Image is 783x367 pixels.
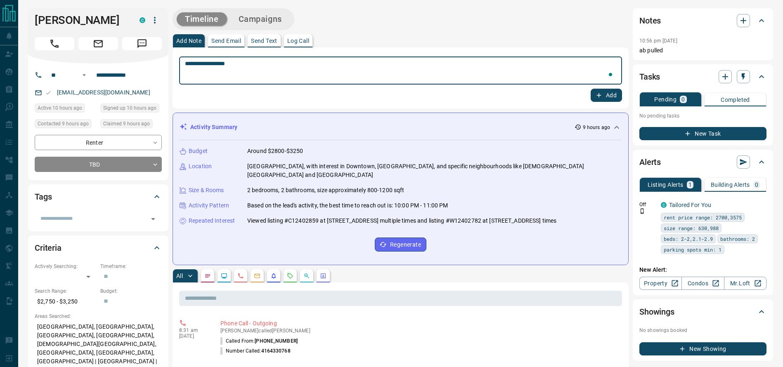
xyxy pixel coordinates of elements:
button: Timeline [177,12,227,26]
svg: Listing Alerts [270,273,277,279]
p: Areas Searched: [35,313,162,320]
span: parking spots min: 1 [664,245,721,254]
p: Viewed listing #C12402859 at [STREET_ADDRESS] multiple times and listing #W12402782 at [STREET_AD... [247,216,556,225]
div: Activity Summary9 hours ago [180,120,622,135]
span: Contacted 9 hours ago [38,120,89,128]
svg: Email Valid [45,90,51,96]
p: [GEOGRAPHIC_DATA], with interest in Downtown, [GEOGRAPHIC_DATA], and specific neighbourhoods like... [247,162,622,179]
button: Open [147,213,159,225]
span: Claimed 9 hours ago [103,120,150,128]
h2: Tags [35,190,52,203]
p: Search Range: [35,287,96,295]
p: No pending tasks [639,110,766,122]
button: New Showing [639,342,766,355]
p: Repeated Interest [189,216,235,225]
a: Property [639,277,682,290]
p: Completed [721,97,750,103]
svg: Agent Actions [320,273,326,279]
p: Listing Alerts [648,182,684,188]
p: 9 hours ago [583,124,610,131]
h2: Notes [639,14,661,27]
div: Renter [35,135,162,150]
svg: Push Notification Only [639,208,645,214]
p: ab pulled [639,46,766,55]
a: Mr.Loft [724,277,766,290]
p: Size & Rooms [189,186,224,195]
p: Add Note [176,38,201,44]
a: Tailored For You [669,202,711,208]
span: rent price range: 2700,3575 [664,213,742,221]
p: Building Alerts [711,182,750,188]
p: Actively Searching: [35,263,96,270]
p: Pending [654,96,677,102]
h2: Tasks [639,70,660,83]
p: [PERSON_NAME] called [PERSON_NAME] [220,328,619,334]
button: New Task [639,127,766,140]
div: condos.ca [140,17,145,23]
span: Email [78,37,118,50]
svg: Notes [204,273,211,279]
div: condos.ca [661,202,667,208]
a: Condos [681,277,724,290]
h2: Showings [639,305,674,318]
p: Timeframe: [100,263,162,270]
svg: Emails [254,273,260,279]
svg: Opportunities [303,273,310,279]
p: [DATE] [179,333,208,339]
p: Phone Call - Outgoing [220,319,619,328]
span: 4164330768 [261,348,291,354]
button: Open [79,70,89,80]
p: Location [189,162,212,171]
span: beds: 2-2,2.1-2.9 [664,235,713,243]
svg: Requests [287,273,293,279]
div: Sun Sep 14 2025 [35,104,96,115]
p: Activity Pattern [189,201,229,210]
button: Add [591,89,622,102]
h2: Alerts [639,155,661,169]
span: size range: 630,988 [664,224,719,232]
svg: Calls [237,273,244,279]
div: Sun Sep 14 2025 [100,104,162,115]
p: Activity Summary [190,123,237,132]
button: Campaigns [230,12,290,26]
p: 0 [681,96,685,102]
button: Regenerate [375,238,426,252]
p: 8:31 am [179,327,208,333]
span: bathrooms: 2 [720,235,755,243]
p: Send Text [251,38,277,44]
div: Tasks [639,67,766,87]
p: Send Email [211,38,241,44]
div: Alerts [639,152,766,172]
div: Notes [639,11,766,31]
svg: Lead Browsing Activity [221,273,227,279]
p: Around $2800-$3250 [247,147,303,155]
p: Budget [189,147,208,155]
p: Based on the lead's activity, the best time to reach out is: 10:00 PM - 11:00 PM [247,201,448,210]
div: Tags [35,187,162,207]
textarea: To enrich screen reader interactions, please activate Accessibility in Grammarly extension settings [185,60,616,81]
p: No showings booked [639,327,766,334]
p: Budget: [100,287,162,295]
p: $2,750 - $3,250 [35,295,96,308]
span: Call [35,37,74,50]
div: Sun Sep 14 2025 [100,119,162,131]
h2: Criteria [35,241,62,254]
div: Criteria [35,238,162,258]
p: New Alert: [639,266,766,274]
h1: [PERSON_NAME] [35,14,127,27]
span: Message [122,37,162,50]
div: Sun Sep 14 2025 [35,119,96,131]
p: Log Call [287,38,309,44]
p: All [176,273,183,279]
p: 0 [755,182,758,188]
p: Called From: [220,337,298,345]
span: Signed up 10 hours ago [103,104,156,112]
span: [PHONE_NUMBER] [255,338,298,344]
div: TBD [35,157,162,172]
p: Off [639,201,656,208]
p: 10:56 pm [DATE] [639,38,677,44]
span: Active 10 hours ago [38,104,82,112]
p: Number Called: [220,347,291,355]
p: 1 [688,182,692,188]
a: [EMAIL_ADDRESS][DOMAIN_NAME] [57,89,150,96]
